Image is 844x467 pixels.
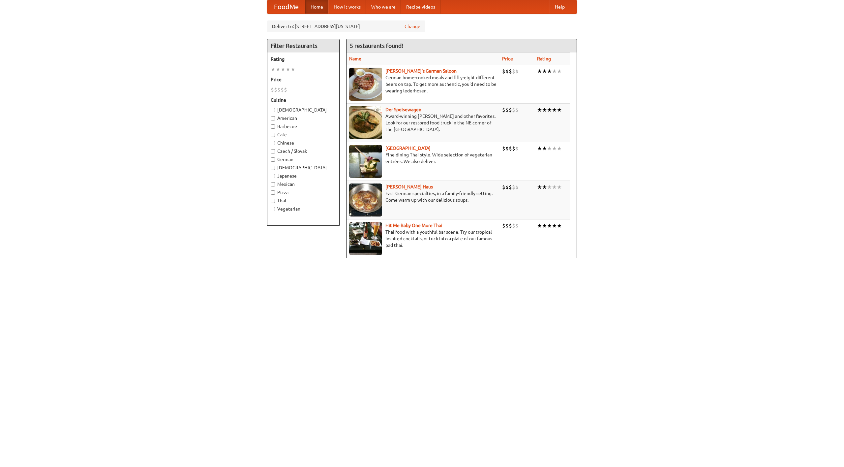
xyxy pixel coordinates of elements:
input: Mexican [271,182,275,186]
a: [PERSON_NAME] Haus [385,184,433,189]
li: $ [512,106,515,114]
a: Rating [537,56,551,61]
li: $ [505,222,509,229]
input: Thai [271,199,275,203]
a: Price [502,56,513,61]
label: Cafe [271,131,336,138]
input: Vegetarian [271,207,275,211]
li: ★ [557,222,562,229]
label: Barbecue [271,123,336,130]
li: ★ [542,183,547,191]
li: ★ [557,183,562,191]
a: Name [349,56,361,61]
label: Thai [271,197,336,204]
li: ★ [547,145,552,152]
label: Japanese [271,173,336,179]
li: $ [281,86,284,93]
li: ★ [537,145,542,152]
li: $ [509,106,512,114]
label: [DEMOGRAPHIC_DATA] [271,107,336,113]
h5: Cuisine [271,97,336,103]
a: FoodMe [267,0,305,14]
li: ★ [537,106,542,114]
b: Der Speisewagen [385,107,421,112]
label: American [271,115,336,121]
li: $ [512,145,515,152]
img: babythai.jpg [349,222,382,255]
li: ★ [542,145,547,152]
label: Mexican [271,181,336,187]
input: German [271,157,275,162]
li: ★ [552,222,557,229]
label: German [271,156,336,163]
input: American [271,116,275,120]
h5: Price [271,76,336,83]
img: esthers.jpg [349,68,382,101]
label: Pizza [271,189,336,196]
li: $ [274,86,277,93]
input: Barbecue [271,124,275,129]
li: $ [512,183,515,191]
label: Vegetarian [271,206,336,212]
b: [PERSON_NAME]'s German Saloon [385,68,457,74]
li: $ [509,222,512,229]
li: $ [505,183,509,191]
li: $ [509,183,512,191]
p: German home-cooked meals and fifty-eight different beers on tap. To get more authentic, you'd nee... [349,74,497,94]
a: [GEOGRAPHIC_DATA] [385,146,431,151]
input: Cafe [271,133,275,137]
li: $ [515,145,519,152]
a: Who we are [366,0,401,14]
li: $ [509,68,512,75]
p: Award-winning [PERSON_NAME] and other favorites. Look for our restored food truck in the NE corne... [349,113,497,133]
input: Pizza [271,190,275,195]
input: Japanese [271,174,275,178]
li: $ [502,145,505,152]
input: Czech / Slovak [271,149,275,153]
li: $ [284,86,287,93]
li: ★ [547,222,552,229]
li: $ [515,68,519,75]
p: Fine dining Thai-style. Wide selection of vegetarian entrées. We also deliver. [349,151,497,165]
li: $ [502,222,505,229]
a: How it works [328,0,366,14]
li: ★ [542,222,547,229]
li: $ [271,86,274,93]
h5: Rating [271,56,336,62]
li: ★ [290,66,295,73]
label: Czech / Slovak [271,148,336,154]
li: $ [505,145,509,152]
p: Thai food with a youthful bar scene. Try our tropical inspired cocktails, or tuck into a plate of... [349,229,497,249]
li: $ [512,68,515,75]
ng-pluralize: 5 restaurants found! [350,43,403,49]
a: Change [405,23,420,30]
li: ★ [537,68,542,75]
img: speisewagen.jpg [349,106,382,139]
input: Chinese [271,141,275,145]
input: [DEMOGRAPHIC_DATA] [271,108,275,112]
li: $ [515,106,519,114]
li: ★ [271,66,276,73]
li: ★ [542,106,547,114]
li: ★ [286,66,290,73]
li: ★ [557,145,562,152]
p: East German specialties, in a family-friendly setting. Come warm up with our delicious soups. [349,190,497,203]
img: kohlhaus.jpg [349,183,382,217]
a: Home [305,0,328,14]
li: ★ [537,183,542,191]
li: $ [502,106,505,114]
li: ★ [547,106,552,114]
li: $ [277,86,281,93]
li: ★ [552,68,557,75]
li: $ [515,222,519,229]
li: $ [515,183,519,191]
li: $ [512,222,515,229]
li: $ [509,145,512,152]
h4: Filter Restaurants [267,39,339,52]
li: ★ [557,106,562,114]
li: ★ [547,183,552,191]
label: Chinese [271,140,336,146]
img: satay.jpg [349,145,382,178]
